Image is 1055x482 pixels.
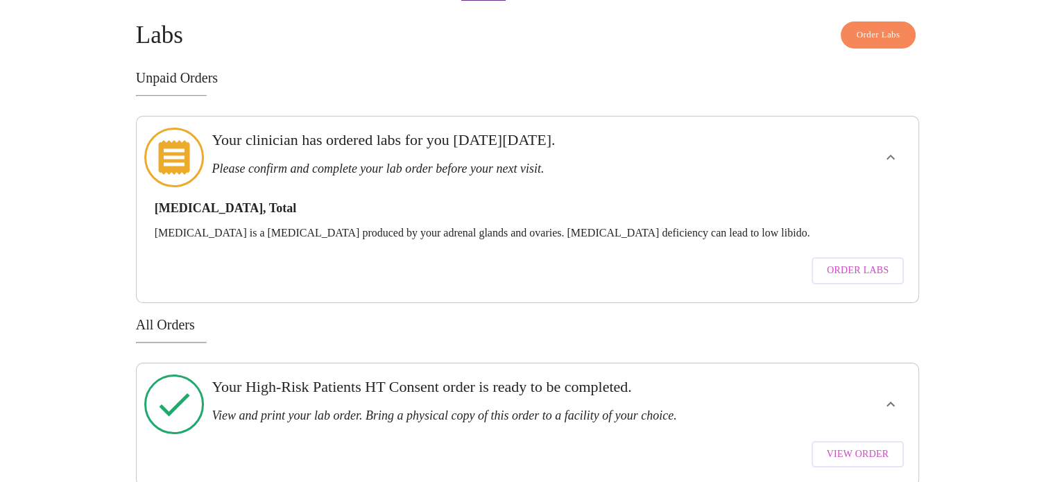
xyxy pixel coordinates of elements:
span: Order Labs [857,27,900,43]
h3: [MEDICAL_DATA], Total [155,201,901,216]
h3: Unpaid Orders [136,70,920,86]
button: show more [874,388,907,421]
h4: Labs [136,21,920,49]
button: Order Labs [841,21,916,49]
button: View Order [812,441,904,468]
a: Order Labs [808,250,907,291]
h3: Please confirm and complete your lab order before your next visit. [212,162,768,176]
h3: Your High-Risk Patients HT Consent order is ready to be completed. [212,378,768,396]
a: View Order [808,434,908,475]
h3: Your clinician has ordered labs for you [DATE][DATE]. [212,131,768,149]
span: View Order [827,446,889,463]
span: Order Labs [827,262,889,279]
button: show more [874,141,907,174]
p: [MEDICAL_DATA] is a [MEDICAL_DATA] produced by your adrenal glands and ovaries. [MEDICAL_DATA] de... [155,227,901,239]
h3: View and print your lab order. Bring a physical copy of this order to a facility of your choice. [212,408,768,423]
h3: All Orders [136,317,920,333]
button: Order Labs [812,257,904,284]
